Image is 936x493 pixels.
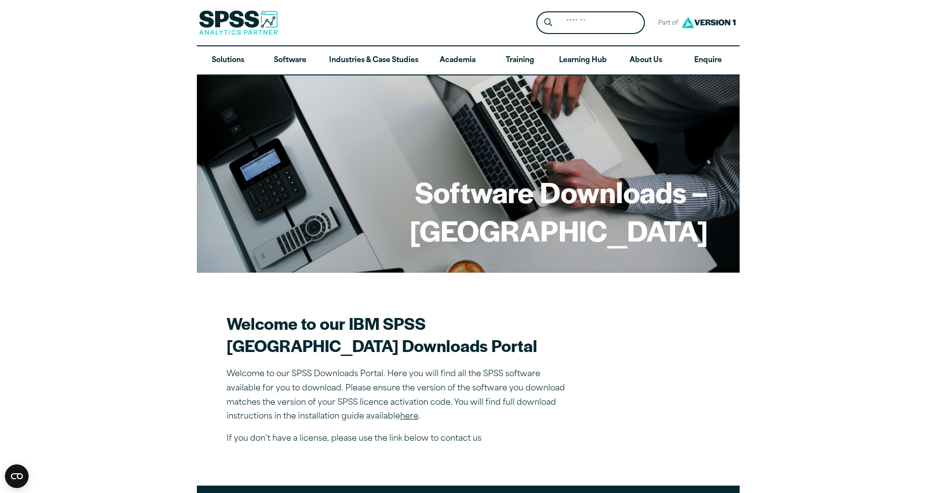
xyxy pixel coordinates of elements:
a: Training [488,46,551,75]
a: here [400,413,418,421]
a: Learning Hub [551,46,615,75]
svg: Search magnifying glass icon [544,18,552,27]
p: If you don’t have a license, please use the link below to contact us [226,432,572,446]
form: Site Header Search Form [536,11,645,35]
a: Software [259,46,321,75]
button: Open CMP widget [5,464,29,488]
img: SPSS Analytics Partner [199,10,278,35]
p: Welcome to our SPSS Downloads Portal. Here you will find all the SPSS software available for you ... [226,367,572,424]
a: Enquire [677,46,739,75]
a: Solutions [197,46,259,75]
a: About Us [615,46,677,75]
h2: Welcome to our IBM SPSS [GEOGRAPHIC_DATA] Downloads Portal [226,312,572,356]
a: Academia [426,46,488,75]
span: Part of [653,16,679,31]
nav: Desktop version of site main menu [197,46,740,75]
h1: Software Downloads – [GEOGRAPHIC_DATA] [228,173,708,249]
button: Search magnifying glass icon [539,14,557,32]
img: Version1 Logo [679,13,738,32]
a: Industries & Case Studies [321,46,426,75]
